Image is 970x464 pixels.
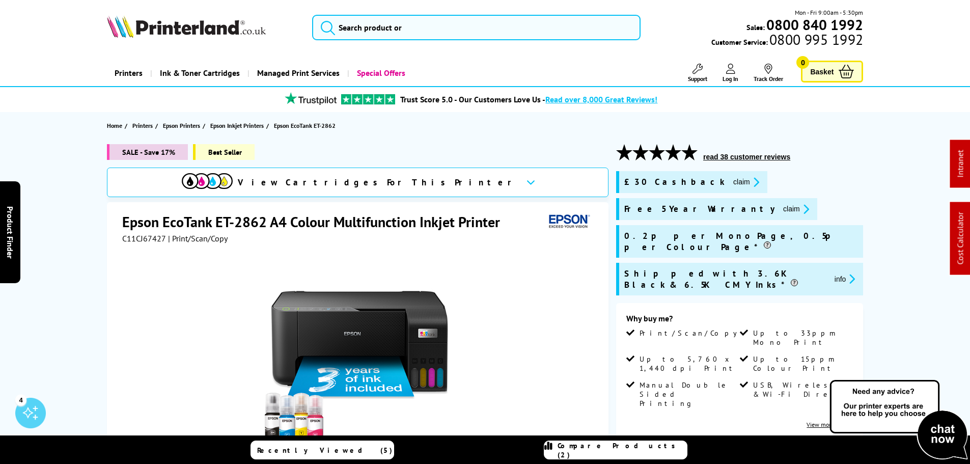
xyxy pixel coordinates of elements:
[193,144,255,160] span: Best Seller
[827,378,970,462] img: Open Live Chat window
[107,15,300,40] a: Printerland Logo
[688,64,707,83] a: Support
[544,441,687,459] a: Compare Products (2)
[132,120,155,131] a: Printers
[765,20,863,30] a: 0800 840 1992
[700,152,793,161] button: read 38 customer reviews
[274,120,338,131] a: Epson EcoTank ET-2862
[210,120,264,131] span: Epson Inkjet Printers
[251,441,394,459] a: Recently Viewed (5)
[274,120,336,131] span: Epson EcoTank ET-2862
[168,233,228,243] span: | Print/Scan/Copy
[768,35,863,44] span: 0800 995 1992
[107,144,188,160] span: SALE - Save 17%
[400,94,657,104] a: Trust Score 5.0 - Our Customers Love Us -Read over 8,000 Great Reviews!
[640,329,744,338] span: Print/Scan/Copy
[545,94,657,104] span: Read over 8,000 Great Reviews!
[730,176,762,188] button: promo-description
[711,35,863,47] span: Customer Service:
[795,8,863,17] span: Mon - Fri 9:00am - 5:30pm
[238,177,518,188] span: View Cartridges For This Printer
[160,60,240,86] span: Ink & Toner Cartridges
[132,120,153,131] span: Printers
[746,22,765,32] span: Sales:
[624,176,725,188] span: £30 Cashback
[107,15,266,38] img: Printerland Logo
[796,56,809,69] span: 0
[640,380,737,408] span: Manual Double Sided Printing
[182,173,233,189] img: View Cartridges
[626,313,853,329] div: Why buy me?
[122,212,510,231] h1: Epson EcoTank ET-2862 A4 Colour Multifunction Inkjet Printer
[150,60,247,86] a: Ink & Toner Cartridges
[801,61,863,83] a: Basket 0
[259,264,459,463] img: Epson EcoTank ET-2862
[832,273,858,285] button: promo-description
[780,203,812,215] button: promo-description
[347,60,413,86] a: Special Offers
[624,268,826,290] span: Shipped with 3.6K Black & 6.5K CMY Inks*
[257,446,393,455] span: Recently Viewed (5)
[810,65,834,78] span: Basket
[247,60,347,86] a: Managed Print Services
[688,75,707,83] span: Support
[624,230,858,253] span: 0.2p per Mono Page, 0.5p per Colour Page*
[955,212,965,265] a: Cost Calculator
[107,60,150,86] a: Printers
[107,120,125,131] a: Home
[122,233,166,243] span: C11CJ67427
[545,212,592,231] img: Epson
[624,203,775,215] span: Free 5 Year Warranty
[107,120,122,131] span: Home
[341,94,395,104] img: trustpilot rating
[163,120,200,131] span: Epson Printers
[766,15,863,34] b: 0800 840 1992
[955,150,965,178] a: Intranet
[312,15,641,40] input: Search product or
[640,354,737,373] span: Up to 5,760 x 1,440 dpi Print
[753,380,851,399] span: USB, Wireless & Wi-Fi Direct
[723,64,738,83] a: Log In
[5,206,15,258] span: Product Finder
[807,421,853,428] a: View more details
[210,120,266,131] a: Epson Inkjet Printers
[753,329,851,347] span: Up to 33ppm Mono Print
[753,354,851,373] span: Up to 15ppm Colour Print
[280,92,341,105] img: trustpilot rating
[163,120,203,131] a: Epson Printers
[723,75,738,83] span: Log In
[15,394,26,405] div: 4
[754,64,783,83] a: Track Order
[558,441,687,459] span: Compare Products (2)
